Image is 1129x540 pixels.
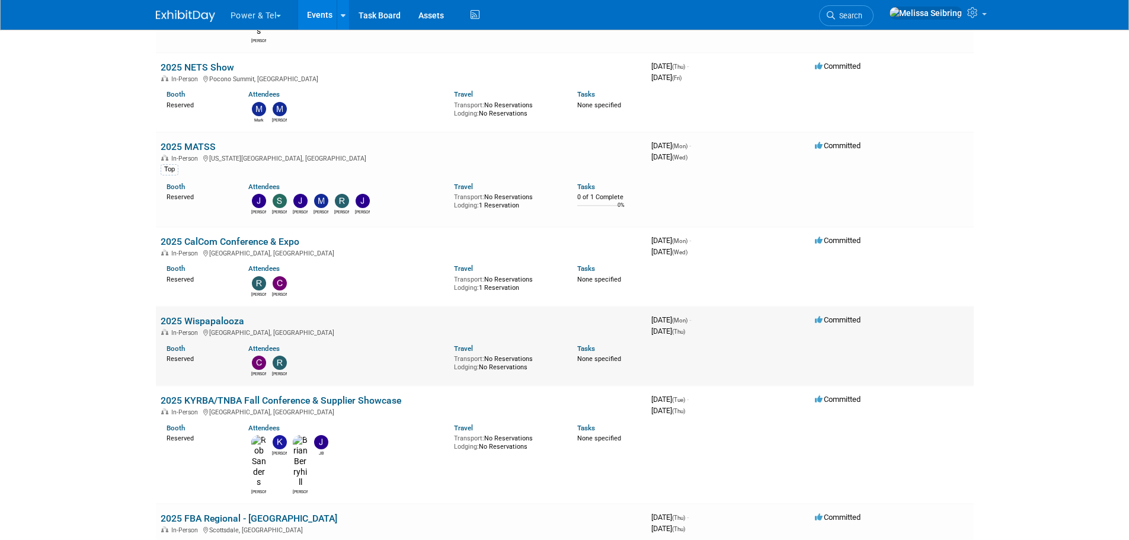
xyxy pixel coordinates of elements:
[161,248,642,257] div: [GEOGRAPHIC_DATA], [GEOGRAPHIC_DATA]
[171,250,202,257] span: In-Person
[272,449,287,456] div: Kevin Wilkes
[577,101,621,109] span: None specified
[672,238,687,244] span: (Mon)
[273,102,287,116] img: Michael Mackeben
[454,99,559,117] div: No Reservations No Reservations
[454,284,479,292] span: Lodging:
[651,62,689,71] span: [DATE]
[672,63,685,70] span: (Thu)
[252,102,266,116] img: Mark Monteleone
[819,5,874,26] a: Search
[251,290,266,298] div: Robin Mayne
[454,90,473,98] a: Travel
[251,370,266,377] div: Chad Smith
[454,101,484,109] span: Transport:
[672,249,687,255] span: (Wed)
[251,37,266,44] div: Rob Sanders
[161,236,299,247] a: 2025 CalCom Conference & Expo
[161,395,401,406] a: 2025 KYRBA/TNBA Fall Conference & Supplier Showcase
[251,208,266,215] div: Judd Bartley
[454,432,559,450] div: No Reservations No Reservations
[689,141,691,150] span: -
[273,435,287,449] img: Kevin Wilkes
[454,363,479,371] span: Lodging:
[167,99,231,110] div: Reserved
[248,90,280,98] a: Attendees
[672,154,687,161] span: (Wed)
[651,524,685,533] span: [DATE]
[167,90,185,98] a: Booth
[651,327,685,335] span: [DATE]
[454,424,473,432] a: Travel
[577,434,621,442] span: None specified
[156,10,215,22] img: ExhibitDay
[161,155,168,161] img: In-Person Event
[577,183,595,191] a: Tasks
[454,193,484,201] span: Transport:
[815,315,861,324] span: Committed
[248,344,280,353] a: Attendees
[577,276,621,283] span: None specified
[314,208,328,215] div: Mike Brems
[672,515,685,521] span: (Thu)
[618,202,625,218] td: 0%
[356,194,370,208] img: Jeff Danner
[167,432,231,443] div: Reserved
[252,356,266,370] img: Chad Smith
[454,110,479,117] span: Lodging:
[161,250,168,255] img: In-Person Event
[672,317,687,324] span: (Mon)
[161,407,642,416] div: [GEOGRAPHIC_DATA], [GEOGRAPHIC_DATA]
[161,164,178,175] div: Top
[251,435,266,488] img: Rob Sanders
[689,315,691,324] span: -
[577,193,642,202] div: 0 of 1 Complete
[672,75,682,81] span: (Fri)
[454,183,473,191] a: Travel
[248,424,280,432] a: Attendees
[335,194,349,208] img: Ron Rafalzik
[577,344,595,353] a: Tasks
[454,273,559,292] div: No Reservations 1 Reservation
[815,236,861,245] span: Committed
[815,141,861,150] span: Committed
[672,143,687,149] span: (Mon)
[272,290,287,298] div: Chad Smith
[815,62,861,71] span: Committed
[171,329,202,337] span: In-Person
[651,247,687,256] span: [DATE]
[577,264,595,273] a: Tasks
[273,356,287,370] img: Robin Mayne
[314,449,328,456] div: JB Fesmire
[454,434,484,442] span: Transport:
[687,62,689,71] span: -
[161,525,642,534] div: Scottsdale, [GEOGRAPHIC_DATA]
[167,191,231,202] div: Reserved
[161,329,168,335] img: In-Person Event
[454,191,559,209] div: No Reservations 1 Reservation
[161,327,642,337] div: [GEOGRAPHIC_DATA], [GEOGRAPHIC_DATA]
[454,344,473,353] a: Travel
[334,208,349,215] div: Ron Rafalzik
[454,276,484,283] span: Transport:
[167,273,231,284] div: Reserved
[314,435,328,449] img: JB Fesmire
[161,75,168,81] img: In-Person Event
[161,141,216,152] a: 2025 MATSS
[272,370,287,377] div: Robin Mayne
[815,513,861,522] span: Committed
[454,264,473,273] a: Travel
[815,395,861,404] span: Committed
[171,408,202,416] span: In-Person
[454,202,479,209] span: Lodging:
[272,208,287,215] div: Scott Perkins
[355,208,370,215] div: Jeff Danner
[577,424,595,432] a: Tasks
[672,397,685,403] span: (Tue)
[293,194,308,208] img: Jason Cook
[672,526,685,532] span: (Thu)
[651,73,682,82] span: [DATE]
[651,236,691,245] span: [DATE]
[687,513,689,522] span: -
[577,90,595,98] a: Tasks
